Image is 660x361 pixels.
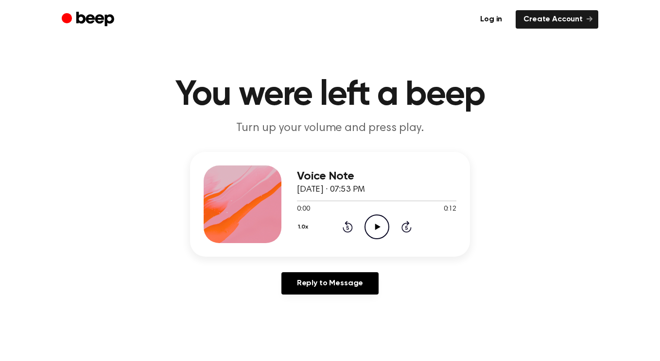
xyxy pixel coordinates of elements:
h1: You were left a beep [81,78,579,113]
span: 0:12 [444,204,456,214]
span: 0:00 [297,204,310,214]
a: Reply to Message [281,272,379,295]
h3: Voice Note [297,170,456,183]
a: Log in [472,10,510,29]
a: Create Account [516,10,598,29]
span: [DATE] · 07:53 PM [297,185,365,194]
p: Turn up your volume and press play. [143,120,517,136]
a: Beep [62,10,117,29]
button: 1.0x [297,219,312,235]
